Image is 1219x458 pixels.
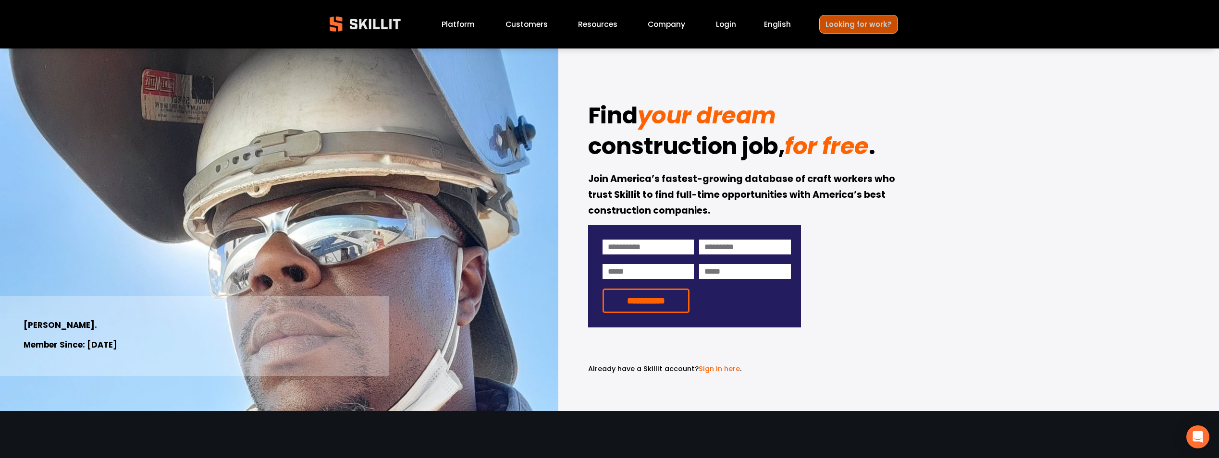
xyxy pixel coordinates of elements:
[588,363,801,374] p: .
[819,15,898,34] a: Looking for work?
[588,172,897,219] strong: Join America’s fastest-growing database of craft workers who trust Skillit to find full-time oppo...
[578,19,617,30] span: Resources
[588,98,638,137] strong: Find
[442,18,475,31] a: Platform
[638,99,776,132] em: your dream
[648,18,685,31] a: Company
[588,129,785,168] strong: construction job,
[588,364,699,374] span: Already have a Skillit account?
[505,18,548,31] a: Customers
[764,19,791,30] span: English
[785,130,868,162] em: for free
[578,18,617,31] a: folder dropdown
[869,129,875,168] strong: .
[24,319,97,333] strong: [PERSON_NAME].
[699,364,740,374] a: Sign in here
[764,18,791,31] div: language picker
[716,18,736,31] a: Login
[1186,425,1209,448] div: Open Intercom Messenger
[321,10,409,38] img: Skillit
[24,338,117,352] strong: Member Since: [DATE]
